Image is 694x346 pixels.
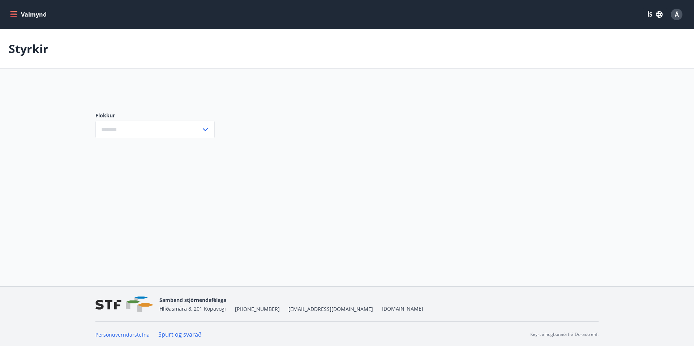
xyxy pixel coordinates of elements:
a: Spurt og svarað [158,330,202,338]
span: [PHONE_NUMBER] [235,306,280,313]
img: vjCaq2fThgY3EUYqSgpjEiBg6WP39ov69hlhuPVN.png [95,297,154,312]
p: Styrkir [9,41,48,57]
span: Hlíðasmára 8, 201 Kópavogi [159,305,226,312]
button: ÍS [643,8,667,21]
button: Á [668,6,685,23]
p: Keyrt á hugbúnaði frá Dorado ehf. [530,331,599,338]
span: Samband stjórnendafélaga [159,297,226,303]
button: menu [9,8,50,21]
a: [DOMAIN_NAME] [382,305,423,312]
label: Flokkur [95,112,215,119]
a: Persónuverndarstefna [95,331,150,338]
span: Á [675,10,679,18]
span: [EMAIL_ADDRESS][DOMAIN_NAME] [288,306,373,313]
